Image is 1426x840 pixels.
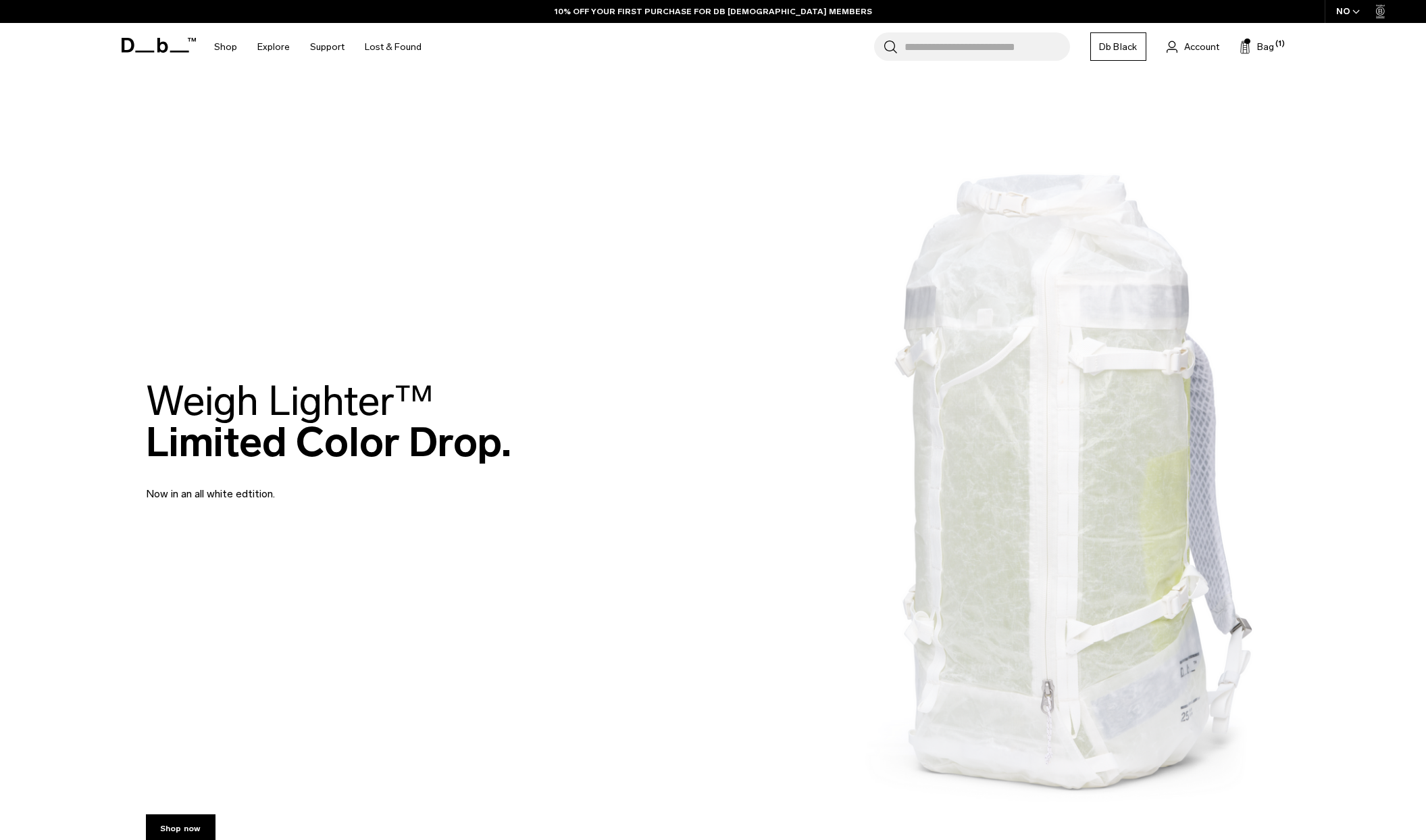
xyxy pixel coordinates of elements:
a: Shop [214,23,237,71]
span: Bag [1257,40,1274,54]
nav: Main Navigation [204,23,432,71]
span: (1) [1275,39,1285,50]
h2: Limited Color Drop. [146,380,511,463]
a: Explore [257,23,290,71]
p: Now in an all white edtition. [146,470,470,502]
a: Db Black [1090,32,1146,61]
a: Lost & Found [365,23,422,71]
span: Account [1184,40,1219,54]
a: Account [1167,39,1219,55]
span: Weigh Lighter™ [146,376,434,426]
a: Support [310,23,345,71]
button: Bag (1) [1240,39,1274,55]
a: 10% OFF YOUR FIRST PURCHASE FOR DB [DEMOGRAPHIC_DATA] MEMBERS [555,5,872,18]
